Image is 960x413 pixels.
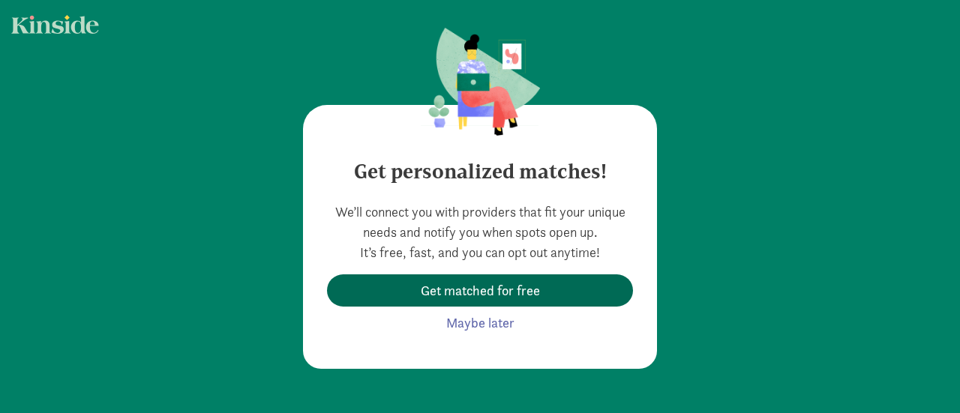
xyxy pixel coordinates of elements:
h4: Get personalized matches! [327,148,633,184]
button: Get matched for free [327,274,633,307]
button: Maybe later [434,307,526,339]
div: We’ll connect you with providers that fit your unique needs and notify you when spots open up. It... [327,202,633,339]
span: Get matched for free [421,280,540,301]
span: Maybe later [446,313,514,333]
